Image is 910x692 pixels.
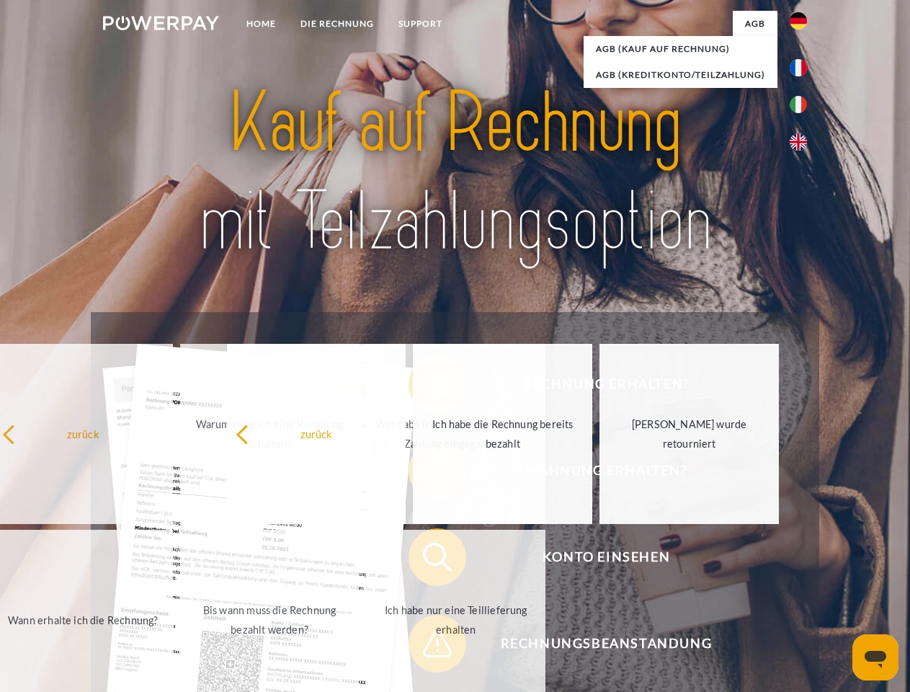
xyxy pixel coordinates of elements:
[375,600,537,639] div: Ich habe nur eine Teillieferung erhalten
[790,96,807,113] img: it
[189,414,351,453] div: Warum habe ich eine Rechnung erhalten?
[2,424,164,443] div: zurück
[429,528,782,586] span: Konto einsehen
[189,600,351,639] div: Bis wann muss die Rechnung bezahlt werden?
[608,414,770,453] div: [PERSON_NAME] wurde retourniert
[584,36,777,62] a: AGB (Kauf auf Rechnung)
[429,615,782,673] span: Rechnungsbeanstandung
[584,62,777,88] a: AGB (Kreditkonto/Teilzahlung)
[386,11,455,37] a: SUPPORT
[288,11,386,37] a: DIE RECHNUNG
[409,528,783,586] button: Konto einsehen
[733,11,777,37] a: agb
[790,59,807,76] img: fr
[790,12,807,30] img: de
[236,424,398,443] div: zurück
[234,11,288,37] a: Home
[103,16,219,30] img: logo-powerpay-white.svg
[421,414,584,453] div: Ich habe die Rechnung bereits bezahlt
[2,610,164,629] div: Wann erhalte ich die Rechnung?
[790,133,807,151] img: en
[138,69,772,276] img: title-powerpay_de.svg
[852,634,898,680] iframe: Schaltfläche zum Öffnen des Messaging-Fensters
[409,615,783,673] button: Rechnungsbeanstandung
